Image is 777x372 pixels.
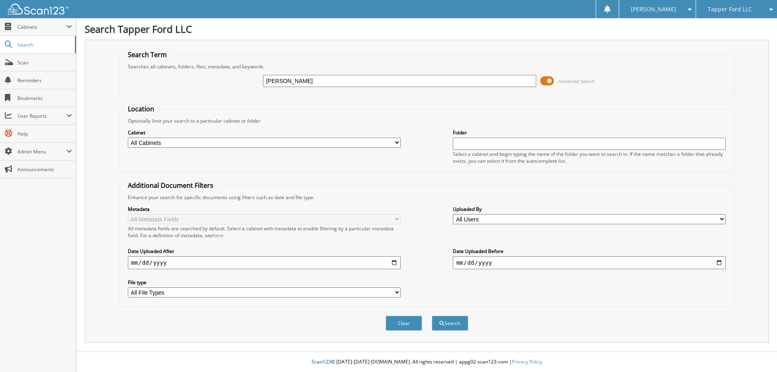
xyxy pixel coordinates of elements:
[17,95,72,102] span: Bookmarks
[386,316,422,331] button: Clear
[17,148,66,155] span: Admin Menu
[76,352,777,372] div: © [DATE]-[DATE] [DOMAIN_NAME]. All rights reserved | appg02-scan123-com |
[124,181,217,190] legend: Additional Document Filters
[128,256,401,269] input: start
[17,41,71,48] span: Search
[8,4,69,15] img: scan123-logo-white.svg
[312,358,331,365] span: Scan123
[17,130,72,137] span: Help
[17,59,72,66] span: Scan
[453,256,726,269] input: end
[512,358,542,365] a: Privacy Policy
[453,129,726,136] label: Folder
[213,232,223,239] a: here
[128,279,401,286] label: File type
[85,22,769,36] h1: Search Tapper Ford LLC
[124,63,730,70] div: Searches all cabinets, folders, files, metadata, and keywords
[631,7,676,12] span: [PERSON_NAME]
[128,206,401,213] label: Metadata
[124,50,171,59] legend: Search Term
[17,166,72,173] span: Announcements
[453,248,726,255] label: Date Uploaded Before
[708,7,752,12] span: Tapper Ford LLC
[128,129,401,136] label: Cabinet
[17,77,72,84] span: Reminders
[17,23,66,30] span: Cabinets
[124,194,730,201] div: Enhance your search for specific documents using filters such as date and file type.
[124,117,730,124] div: Optionally limit your search to a particular cabinet or folder
[124,104,158,113] legend: Location
[453,206,726,213] label: Uploaded By
[128,248,401,255] label: Date Uploaded After
[128,225,401,239] div: All metadata fields are searched by default. Select a cabinet with metadata to enable filtering b...
[453,151,726,164] div: Select a cabinet and begin typing the name of the folder you want to search in. If the name match...
[737,333,777,372] iframe: Chat Widget
[558,78,594,84] span: Advanced Search
[17,113,66,119] span: User Reports
[432,316,468,331] button: Search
